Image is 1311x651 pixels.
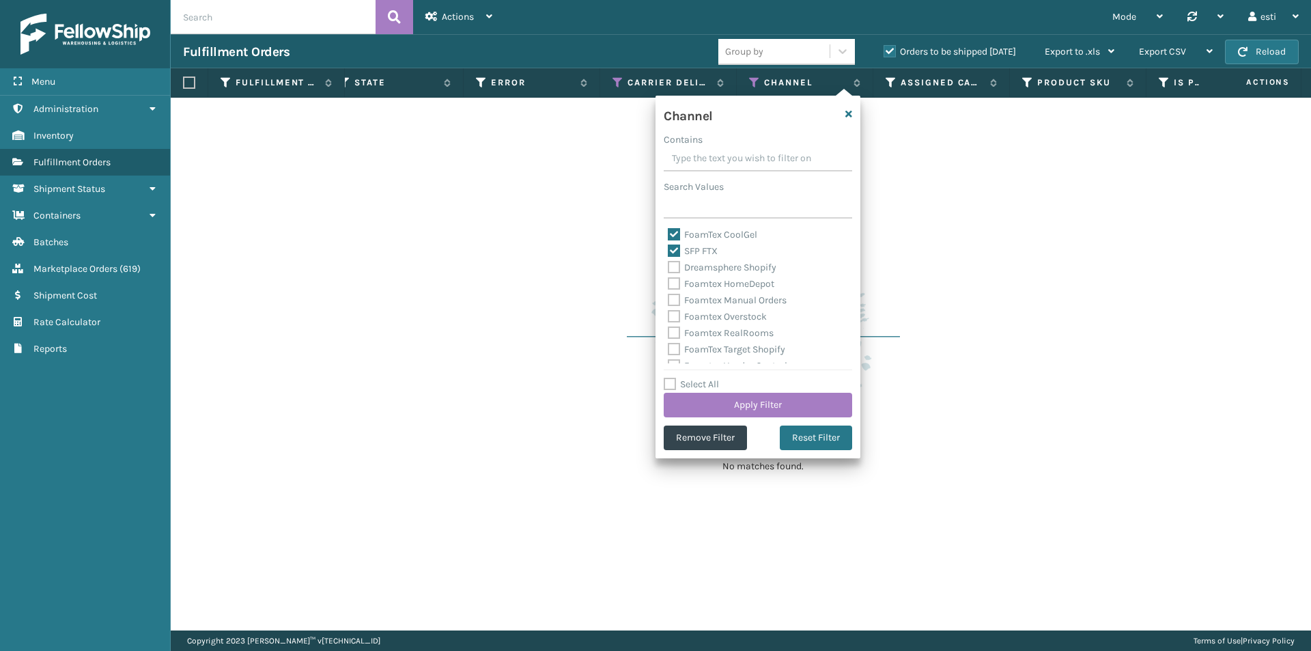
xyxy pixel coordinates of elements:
[442,11,474,23] span: Actions
[668,311,767,322] label: Foamtex Overstock
[668,229,757,240] label: FoamTex CoolGel
[354,77,437,89] label: State
[1225,40,1299,64] button: Reload
[1174,77,1202,89] label: Is Prime
[33,103,98,115] span: Administration
[33,156,111,168] span: Fulfillment Orders
[33,236,68,248] span: Batches
[31,76,55,87] span: Menu
[119,263,141,275] span: ( 619 )
[33,130,74,141] span: Inventory
[1194,636,1241,646] a: Terms of Use
[187,631,380,651] p: Copyright 2023 [PERSON_NAME]™ v [TECHNICAL_ID]
[901,77,983,89] label: Assigned Carrier
[668,245,718,257] label: SFP FTX
[1045,46,1100,57] span: Export to .xls
[1139,46,1186,57] span: Export CSV
[664,378,719,390] label: Select All
[664,426,747,450] button: Remove Filter
[664,180,724,194] label: Search Values
[764,77,847,89] label: Channel
[668,262,776,273] label: Dreamsphere Shopify
[33,263,117,275] span: Marketplace Orders
[664,393,852,417] button: Apply Filter
[33,343,67,355] span: Reports
[628,77,710,89] label: Carrier Delivery Status
[664,133,703,147] label: Contains
[33,183,105,195] span: Shipment Status
[725,44,763,59] div: Group by
[1203,71,1298,94] span: Actions
[668,344,785,355] label: FoamTex Target Shopify
[1243,636,1295,646] a: Privacy Policy
[236,77,318,89] label: Fulfillment Order Id
[668,360,787,372] label: Foamtex Vendor Central
[668,327,774,339] label: Foamtex RealRooms
[1112,11,1136,23] span: Mode
[33,210,81,221] span: Containers
[664,104,713,124] h4: Channel
[33,316,100,328] span: Rate Calculator
[668,294,787,306] label: Foamtex Manual Orders
[668,278,774,290] label: Foamtex HomeDepot
[183,44,290,60] h3: Fulfillment Orders
[1037,77,1120,89] label: Product SKU
[491,77,574,89] label: Error
[33,290,97,301] span: Shipment Cost
[20,14,150,55] img: logo
[884,46,1016,57] label: Orders to be shipped [DATE]
[1194,631,1295,651] div: |
[780,426,852,450] button: Reset Filter
[664,147,852,171] input: Type the text you wish to filter on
